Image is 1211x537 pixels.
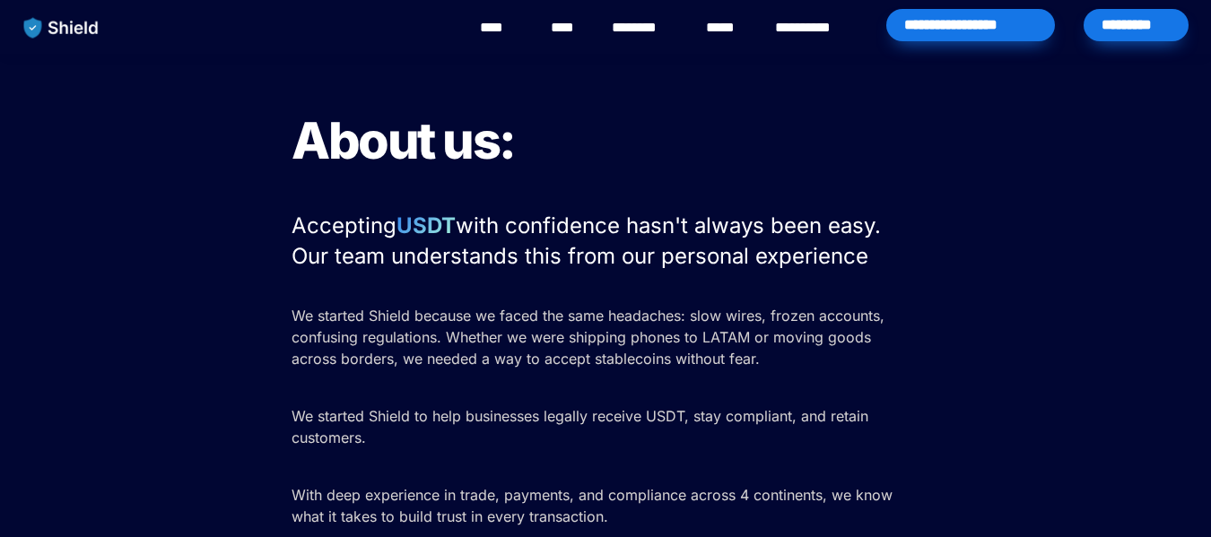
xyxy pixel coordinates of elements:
span: With deep experience in trade, payments, and compliance across 4 continents, we know what it take... [292,486,897,525]
span: Accepting [292,212,396,238]
span: About us: [292,110,515,171]
span: with confidence hasn't always been easy. Our team understands this from our personal experience [292,212,887,269]
img: website logo [15,9,108,47]
span: We started Shield because we faced the same headaches: slow wires, frozen accounts, confusing reg... [292,307,889,368]
span: We started Shield to help businesses legally receive USDT, stay compliant, and retain customers. [292,407,873,446]
strong: USDT [396,212,456,238]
